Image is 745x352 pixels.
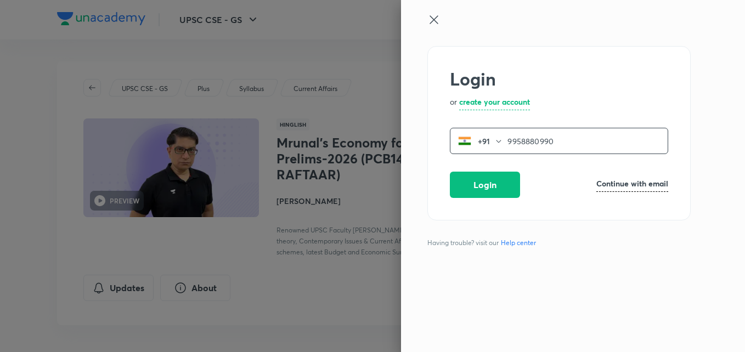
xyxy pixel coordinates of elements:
[596,178,668,192] a: Continue with email
[459,96,530,107] h6: create your account
[450,69,668,89] h2: Login
[458,134,471,147] img: India
[596,178,668,189] h6: Continue with email
[427,238,540,248] span: Having trouble? visit our
[459,96,530,110] a: create your account
[450,96,457,110] p: or
[450,172,520,198] button: Login
[507,130,668,152] input: Enter your mobile number
[471,135,494,147] p: +91
[499,238,538,248] a: Help center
